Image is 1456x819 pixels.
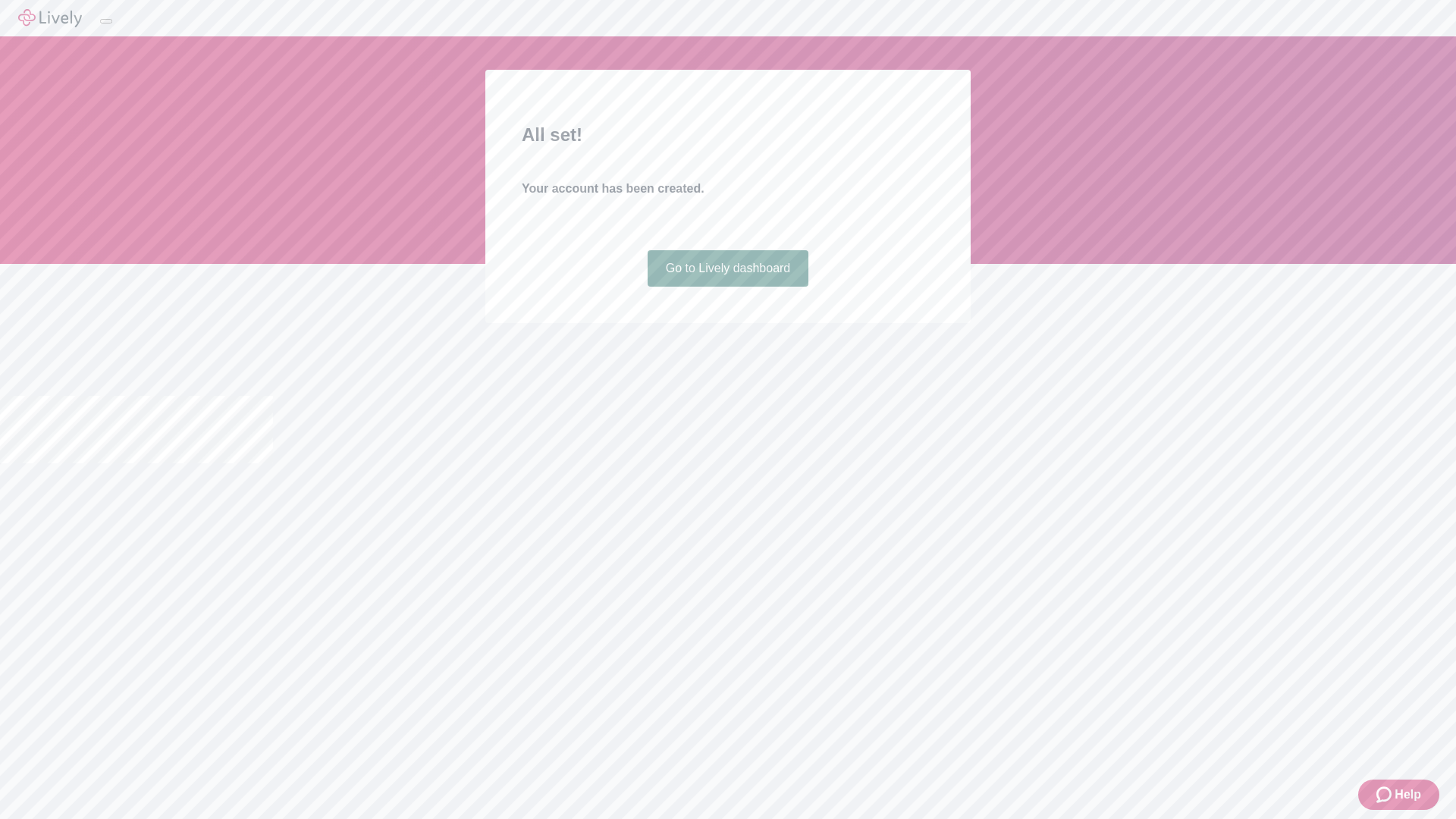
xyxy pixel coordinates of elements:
[18,9,82,27] img: Lively
[1395,786,1421,804] span: Help
[100,19,112,24] button: Log out
[522,180,934,198] h4: Your account has been created.
[1358,780,1439,810] button: Zendesk support iconHelp
[522,121,934,149] h2: All set!
[1376,786,1395,804] svg: Zendesk support icon
[648,250,809,287] a: Go to Lively dashboard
